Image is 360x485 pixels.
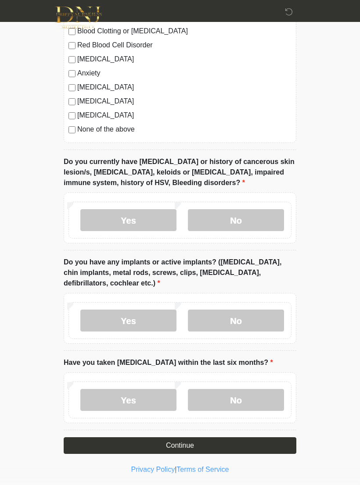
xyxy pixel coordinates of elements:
label: No [188,310,284,332]
label: No [188,209,284,231]
input: None of the above [68,126,76,133]
input: [MEDICAL_DATA] [68,84,76,91]
a: Terms of Service [176,466,229,473]
a: | [175,466,176,473]
label: Yes [80,209,176,231]
label: [MEDICAL_DATA] [77,82,292,93]
label: No [188,389,284,411]
label: [MEDICAL_DATA] [77,96,292,107]
label: [MEDICAL_DATA] [77,54,292,64]
label: Do you have any implants or active implants? ([MEDICAL_DATA], chin implants, metal rods, screws, ... [64,257,296,289]
input: Red Blood Cell Disorder [68,42,76,49]
label: Do you currently have [MEDICAL_DATA] or history of cancerous skin lesion/s, [MEDICAL_DATA], keloi... [64,157,296,188]
label: Have you taken [MEDICAL_DATA] within the last six months? [64,357,273,368]
label: None of the above [77,124,292,135]
label: Yes [80,310,176,332]
input: [MEDICAL_DATA] [68,98,76,105]
img: DNJ Med Boutique Logo [55,7,102,29]
label: Anxiety [77,68,292,78]
a: Privacy Policy [131,466,175,473]
label: Red Blood Cell Disorder [77,40,292,50]
input: [MEDICAL_DATA] [68,112,76,119]
input: [MEDICAL_DATA] [68,56,76,63]
label: Yes [80,389,176,411]
button: Continue [64,437,296,454]
input: Anxiety [68,70,76,77]
label: [MEDICAL_DATA] [77,110,292,121]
